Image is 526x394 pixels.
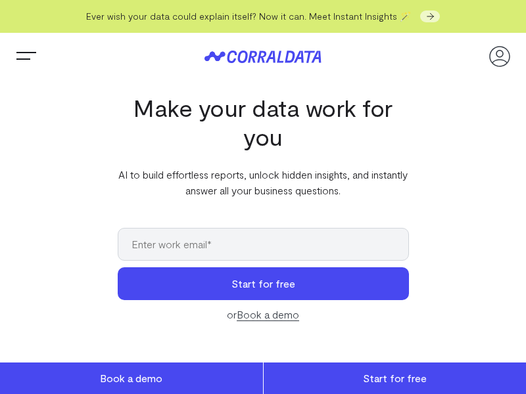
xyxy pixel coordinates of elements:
button: Trigger Menu [13,43,39,70]
span: Start for free [363,372,427,384]
div: or [118,307,409,322]
p: AI to build effortless reports, unlock hidden insights, and instantly answer all your business qu... [118,167,409,198]
input: Enter work email* [118,228,409,261]
span: Book a demo [100,372,162,384]
span: Ever wish your data could explain itself? Now it can. Meet Instant Insights 🪄 [86,11,411,22]
button: Start for free [118,267,409,300]
a: Book a demo [237,308,299,321]
h1: Make your data work for you [118,93,409,151]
